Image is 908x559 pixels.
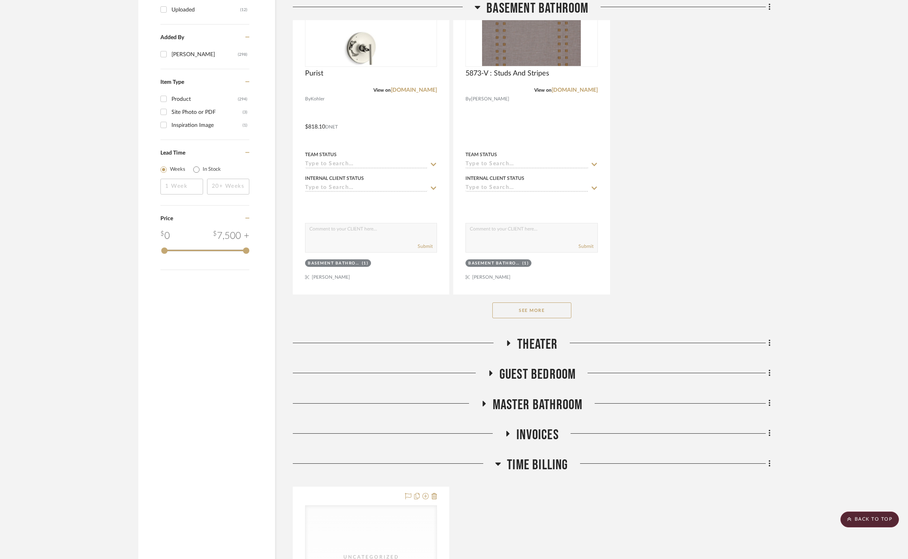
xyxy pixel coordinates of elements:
div: Product [171,93,238,106]
input: Type to Search… [465,161,588,168]
div: 0 [160,229,170,243]
div: (294) [238,93,247,106]
a: [DOMAIN_NAME] [391,87,437,93]
label: In Stock [203,166,221,174]
span: Added By [160,35,184,40]
span: View on [373,88,391,93]
button: See More [492,302,571,318]
span: Invoices [516,427,559,444]
span: Theater [517,336,558,353]
span: Time Billing [507,457,568,474]
span: By [465,95,471,103]
input: Type to Search… [305,185,428,192]
span: By [305,95,311,103]
div: (1) [243,119,247,132]
div: Basement Bathroom [468,261,520,266]
input: 20+ Weeks [207,179,250,195]
span: [PERSON_NAME] [471,95,509,103]
div: (3) [243,106,247,119]
div: [PERSON_NAME] [171,48,238,61]
input: Type to Search… [305,161,428,168]
div: (12) [240,4,247,16]
div: Internal Client Status [465,175,524,182]
label: Weeks [170,166,185,174]
a: [DOMAIN_NAME] [552,87,598,93]
div: Internal Client Status [305,175,364,182]
span: Lead Time [160,150,185,156]
input: 1 Week [160,179,203,195]
div: Team Status [305,151,337,158]
span: View on [534,88,552,93]
span: Item Type [160,79,184,85]
span: Kohler [311,95,324,103]
span: 5873-V : Studs And Stripes [465,69,549,78]
input: Type to Search… [465,185,588,192]
div: Inspiration Image [171,119,243,132]
div: Team Status [465,151,497,158]
div: Site Photo or PDF [171,106,243,119]
scroll-to-top-button: BACK TO TOP [840,512,899,527]
div: 7,500 + [213,229,249,243]
span: Purist [305,69,323,78]
div: Basement Bathroom [308,261,360,266]
div: (1) [522,261,529,266]
span: Master Bathroom [493,397,583,414]
span: Price [160,216,173,221]
span: Guest Bedroom [499,366,576,383]
div: (1) [362,261,369,266]
button: Submit [418,243,433,250]
button: Submit [578,243,593,250]
div: Uploaded [171,4,240,16]
div: (298) [238,48,247,61]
